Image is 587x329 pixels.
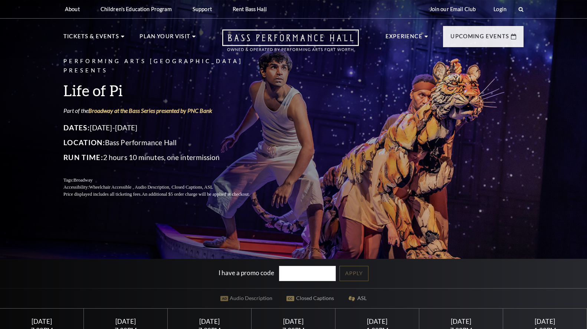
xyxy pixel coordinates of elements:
[63,32,119,45] p: Tickets & Events
[450,32,509,45] p: Upcoming Events
[63,57,268,75] p: Performing Arts [GEOGRAPHIC_DATA] Presents
[63,191,268,198] p: Price displayed includes all ticketing fees.
[63,152,268,163] p: 2 hours 10 minutes, one intermission
[142,192,250,197] span: An additional $5 order charge will be applied at checkout.
[177,317,243,325] div: [DATE]
[63,107,268,115] p: Part of the
[512,317,578,325] div: [DATE]
[63,138,105,147] span: Location:
[260,317,327,325] div: [DATE]
[140,32,190,45] p: Plan Your Visit
[63,153,103,162] span: Run Time:
[193,6,212,12] p: Support
[88,107,212,114] a: Broadway at the Bass Series presented by PNC Bank
[65,6,80,12] p: About
[101,6,172,12] p: Children's Education Program
[63,184,268,191] p: Accessibility:
[233,6,267,12] p: Rent Bass Hall
[63,123,90,132] span: Dates:
[63,81,268,100] h3: Life of Pi
[93,317,159,325] div: [DATE]
[89,185,213,190] span: Wheelchair Accessible , Audio Description, Closed Captions, ASL
[63,122,268,134] p: [DATE]-[DATE]
[219,269,274,277] label: I have a promo code
[63,177,268,184] p: Tags:
[428,317,494,325] div: [DATE]
[63,137,268,149] p: Bass Performance Hall
[344,317,410,325] div: [DATE]
[386,32,423,45] p: Experience
[73,177,93,183] span: Broadway
[9,317,75,325] div: [DATE]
